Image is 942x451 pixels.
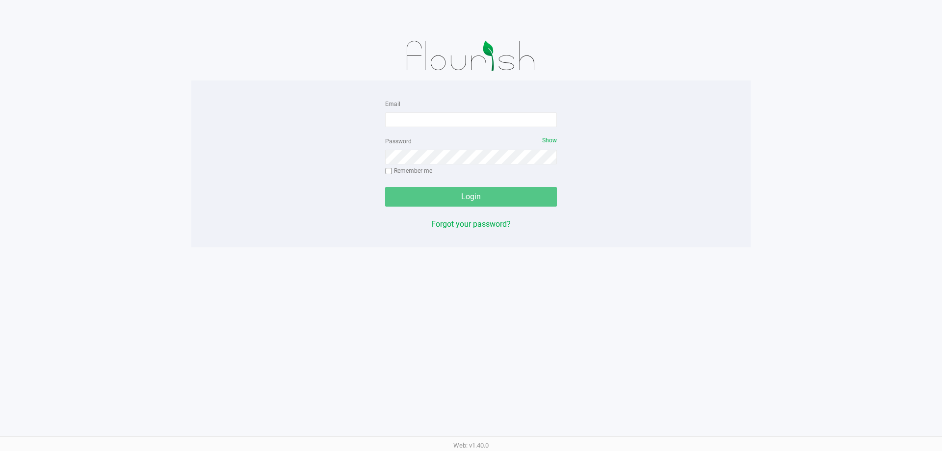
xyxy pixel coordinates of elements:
label: Password [385,137,412,146]
input: Remember me [385,168,392,175]
label: Email [385,100,400,108]
button: Forgot your password? [431,218,511,230]
label: Remember me [385,166,432,175]
span: Web: v1.40.0 [453,442,489,449]
span: Show [542,137,557,144]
